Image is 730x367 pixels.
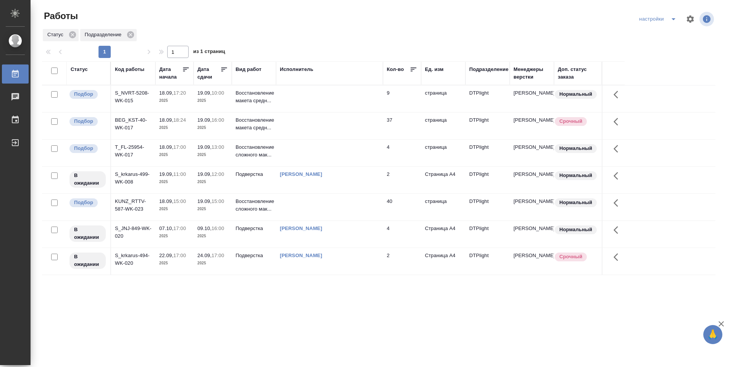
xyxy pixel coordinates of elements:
p: 09.10, [197,225,212,231]
p: В ожидании [74,253,101,268]
td: DTPlight [465,113,510,139]
td: 2 [383,167,421,193]
p: Нормальный [559,226,592,233]
div: Подразделение [469,66,509,73]
p: 17:00 [173,253,186,258]
p: Восстановление макета средн... [236,116,272,132]
p: Восстановление макета средн... [236,89,272,105]
td: S_krkarus-494-WK-020 [111,248,155,275]
p: Восстановление сложного мак... [236,198,272,213]
span: 🙏 [706,327,719,343]
p: Подбор [74,118,93,125]
p: Нормальный [559,145,592,152]
div: Можно подбирать исполнителей [69,198,107,208]
td: DTPlight [465,140,510,166]
div: Можно подбирать исполнителей [69,116,107,127]
button: Здесь прячутся важные кнопки [609,85,627,104]
p: Нормальный [559,172,592,179]
span: из 1 страниц [193,47,225,58]
p: 2025 [197,97,228,105]
button: Здесь прячутся важные кнопки [609,248,627,266]
p: 17:00 [173,144,186,150]
td: DTPlight [465,248,510,275]
p: Подверстка [236,171,272,178]
td: KUNZ_RTTV-587-WK-023 [111,194,155,221]
div: Код работы [115,66,144,73]
p: 19.09, [197,198,212,204]
p: 12:00 [212,171,224,177]
p: Статус [47,31,66,39]
td: Страница А4 [421,248,465,275]
a: [PERSON_NAME] [280,253,322,258]
p: 2025 [159,124,190,132]
div: Исполнитель назначен, приступать к работе пока рано [69,171,107,188]
p: 19.09, [197,117,212,123]
div: Ед. изм [425,66,444,73]
p: 10:00 [212,90,224,96]
button: Здесь прячутся важные кнопки [609,194,627,212]
p: 18.09, [159,144,173,150]
button: Здесь прячутся важные кнопки [609,113,627,131]
td: страница [421,85,465,112]
div: Менеджеры верстки [514,66,550,81]
td: 2 [383,248,421,275]
p: 15:00 [212,198,224,204]
td: S_JNJ-849-WK-020 [111,221,155,248]
p: Срочный [559,253,582,261]
td: DTPlight [465,221,510,248]
p: 2025 [159,205,190,213]
td: S_krkarus-499-WK-008 [111,167,155,193]
td: 4 [383,140,421,166]
p: 22.09, [159,253,173,258]
div: Исполнитель назначен, приступать к работе пока рано [69,252,107,270]
p: 2025 [197,205,228,213]
p: Подразделение [85,31,124,39]
p: [PERSON_NAME] [514,198,550,205]
p: В ожидании [74,172,101,187]
p: Подбор [74,90,93,98]
button: Здесь прячутся важные кнопки [609,140,627,158]
div: Дата сдачи [197,66,220,81]
p: Подверстка [236,252,272,259]
td: S_NVRT-5208-WK-015 [111,85,155,112]
div: Подразделение [80,29,137,41]
td: Страница А4 [421,167,465,193]
p: 2025 [197,232,228,240]
td: страница [421,194,465,221]
p: 17:00 [173,225,186,231]
div: split button [637,13,681,25]
a: [PERSON_NAME] [280,225,322,231]
p: Срочный [559,118,582,125]
p: [PERSON_NAME] [514,171,550,178]
p: 2025 [159,151,190,159]
div: Статус [43,29,79,41]
p: 18:24 [173,117,186,123]
td: T_FL-25954-WK-017 [111,140,155,166]
p: 11:00 [173,171,186,177]
p: 2025 [197,151,228,159]
p: 17:00 [212,253,224,258]
p: 19.09, [197,144,212,150]
p: 2025 [159,97,190,105]
span: Настроить таблицу [681,10,699,28]
td: DTPlight [465,194,510,221]
p: 18.09, [159,198,173,204]
p: 2025 [197,178,228,186]
p: 19.09, [159,171,173,177]
p: [PERSON_NAME] [514,252,550,259]
td: DTPlight [465,85,510,112]
td: страница [421,113,465,139]
p: Нормальный [559,199,592,206]
div: Исполнитель [280,66,313,73]
p: [PERSON_NAME] [514,116,550,124]
div: Исполнитель назначен, приступать к работе пока рано [69,225,107,243]
td: страница [421,140,465,166]
div: Кол-во [387,66,404,73]
p: 16:00 [212,117,224,123]
p: [PERSON_NAME] [514,89,550,97]
p: 2025 [197,259,228,267]
p: 16:00 [212,225,224,231]
p: [PERSON_NAME] [514,143,550,151]
td: DTPlight [465,167,510,193]
td: 37 [383,113,421,139]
